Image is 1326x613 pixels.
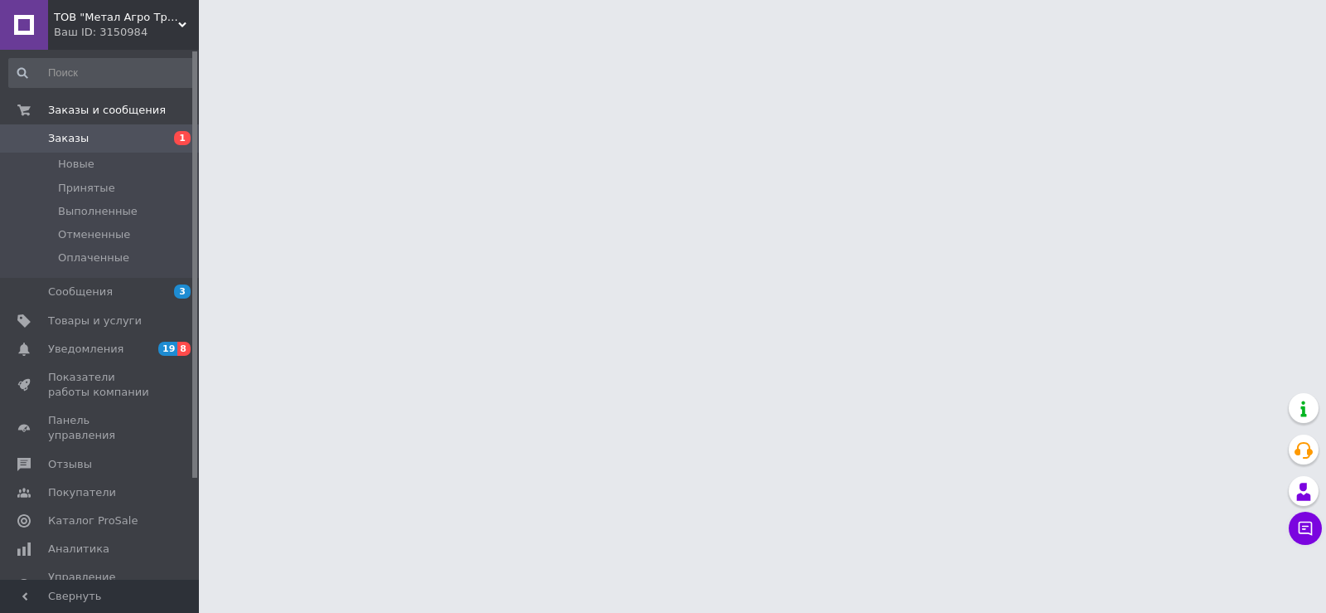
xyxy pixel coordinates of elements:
span: Выполненные [58,204,138,219]
span: 8 [177,342,191,356]
span: 1 [174,131,191,145]
span: Управление сайтом [48,570,153,600]
span: Покупатели [48,485,116,500]
span: Принятые [58,181,115,196]
span: Уведомления [48,342,123,357]
span: Аналитика [48,542,109,557]
button: Чат с покупателем [1289,512,1322,545]
span: Сообщения [48,285,113,299]
span: Оплаченные [58,251,129,265]
span: Заказы и сообщения [48,103,166,118]
span: Товары и услуги [48,314,142,328]
span: Панель управления [48,413,153,443]
span: 3 [174,285,191,299]
input: Поиск [8,58,196,88]
span: Отмененные [58,227,130,242]
span: 19 [158,342,177,356]
span: Отзывы [48,457,92,472]
div: Ваш ID: 3150984 [54,25,199,40]
span: ТОВ "Метал Агро Трейд" [54,10,178,25]
span: Показатели работы компании [48,370,153,400]
span: Новые [58,157,94,172]
span: Заказы [48,131,89,146]
span: Каталог ProSale [48,513,138,528]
